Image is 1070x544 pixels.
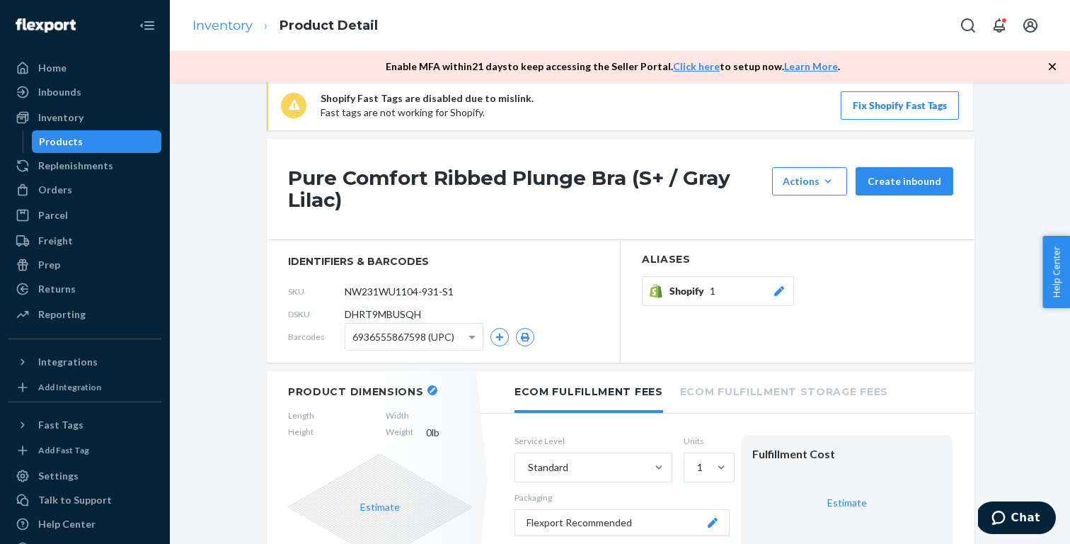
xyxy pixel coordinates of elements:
[1016,11,1045,40] button: Open account menu
[697,460,703,475] div: 1
[288,285,345,297] span: SKU
[8,57,161,79] a: Home
[38,208,68,222] div: Parcel
[38,85,81,99] div: Inbounds
[8,229,161,252] a: Freight
[680,371,888,410] li: Ecom Fulfillment Storage Fees
[288,426,314,440] span: Height
[978,501,1056,537] iframe: Opens a widget where you can chat to one of our agents
[345,307,421,322] span: DHRT9MBUSQH
[642,276,794,306] button: Shopify1
[38,444,89,456] div: Add Fast Tag
[38,469,79,483] div: Settings
[710,284,715,298] span: 1
[8,204,161,227] a: Parcel
[784,60,838,72] a: Learn More
[8,351,161,373] button: Integrations
[1042,236,1070,308] button: Help Center
[684,435,730,447] label: Units
[16,18,76,33] img: Flexport logo
[8,154,161,177] a: Replenishments
[772,167,847,195] button: Actions
[696,460,697,475] input: 1
[8,303,161,326] a: Reporting
[954,11,982,40] button: Open Search Box
[38,355,98,369] div: Integrations
[8,106,161,129] a: Inventory
[8,442,161,459] a: Add Fast Tag
[528,460,568,475] div: Standard
[38,307,86,322] div: Reporting
[386,59,840,74] p: Enable MFA within 21 days to keep accessing the Seller Portal. to setup now. .
[38,282,76,296] div: Returns
[527,460,528,475] input: Standard
[38,110,84,125] div: Inventory
[669,284,710,298] span: Shopify
[426,426,472,440] span: 0 lb
[8,414,161,436] button: Fast Tags
[856,167,953,195] button: Create inbound
[386,409,413,421] span: Width
[8,513,161,535] a: Help Center
[288,308,345,320] span: DSKU
[360,500,400,514] button: Estimate
[642,254,953,265] h2: Aliases
[8,254,161,276] a: Prep
[8,379,161,396] a: Add Integration
[288,167,765,211] h1: Pure Comfort Ribbed Plunge Bra (S+ / Gray Lilac)
[288,331,345,343] span: Barcodes
[514,509,730,536] button: Flexport Recommended
[133,11,161,40] button: Close Navigation
[985,11,1013,40] button: Open notifications
[8,465,161,487] a: Settings
[38,159,113,173] div: Replenishments
[280,18,378,33] a: Product Detail
[321,91,534,106] p: Shopify Fast Tags are disabled due to mislink.
[827,497,867,509] a: Estimate
[192,18,253,33] a: Inventory
[352,325,454,349] span: 6936555867598 (UPC)
[386,426,413,440] span: Weight
[8,278,161,300] a: Returns
[38,61,67,75] div: Home
[38,258,60,272] div: Prep
[752,446,942,463] div: Fulfillment Cost
[38,381,101,393] div: Add Integration
[321,106,534,120] p: Fast tags are not working for Shopify.
[8,178,161,201] a: Orders
[514,371,663,413] li: Ecom Fulfillment Fees
[8,489,161,511] button: Talk to Support
[288,254,599,268] span: identifiers & barcodes
[288,409,314,421] span: Length
[38,517,96,531] div: Help Center
[514,492,730,504] p: Packaging
[841,91,959,120] button: Fix Shopify Fast Tags
[514,435,672,447] label: Service Level
[181,5,389,47] ol: breadcrumbs
[673,60,720,72] a: Click here
[288,385,424,398] h2: Product Dimensions
[38,183,72,197] div: Orders
[39,135,83,149] div: Products
[38,418,84,432] div: Fast Tags
[8,81,161,103] a: Inbounds
[38,493,112,507] div: Talk to Support
[32,130,162,153] a: Products
[783,174,836,188] div: Actions
[38,234,73,248] div: Freight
